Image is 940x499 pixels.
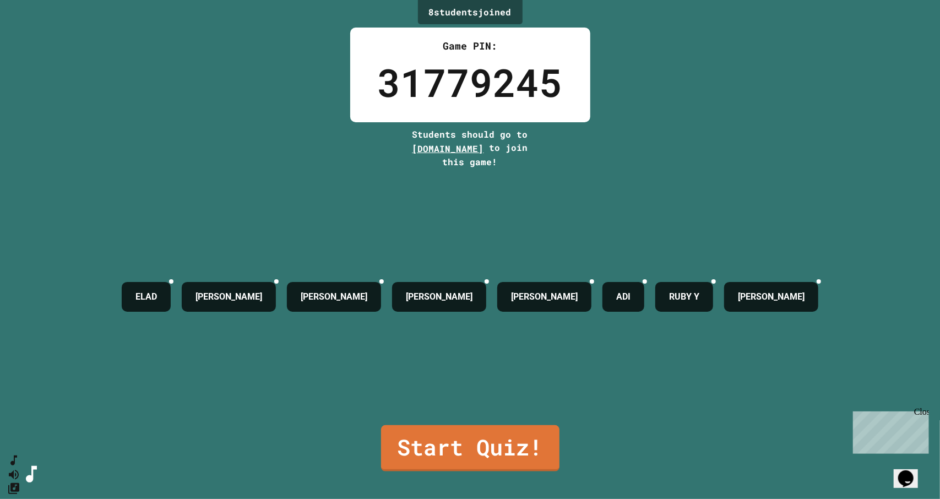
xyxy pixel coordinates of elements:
[135,290,157,303] h4: ELAD
[738,290,805,303] h4: [PERSON_NAME]
[894,455,929,488] iframe: chat widget
[378,39,563,53] div: Game PIN:
[7,481,20,495] button: Change Music
[616,290,631,303] h4: ADI
[401,128,539,169] div: Students should go to to join this game!
[412,143,484,154] span: [DOMAIN_NAME]
[406,290,472,303] h4: [PERSON_NAME]
[301,290,367,303] h4: [PERSON_NAME]
[378,53,563,111] div: 31779245
[4,4,76,70] div: Chat with us now!Close
[849,407,929,454] iframe: chat widget
[511,290,578,303] h4: [PERSON_NAME]
[7,468,20,481] button: Mute music
[669,290,699,303] h4: RUBY Y
[381,425,559,471] a: Start Quiz!
[7,454,20,468] button: SpeedDial basic example
[195,290,262,303] h4: [PERSON_NAME]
